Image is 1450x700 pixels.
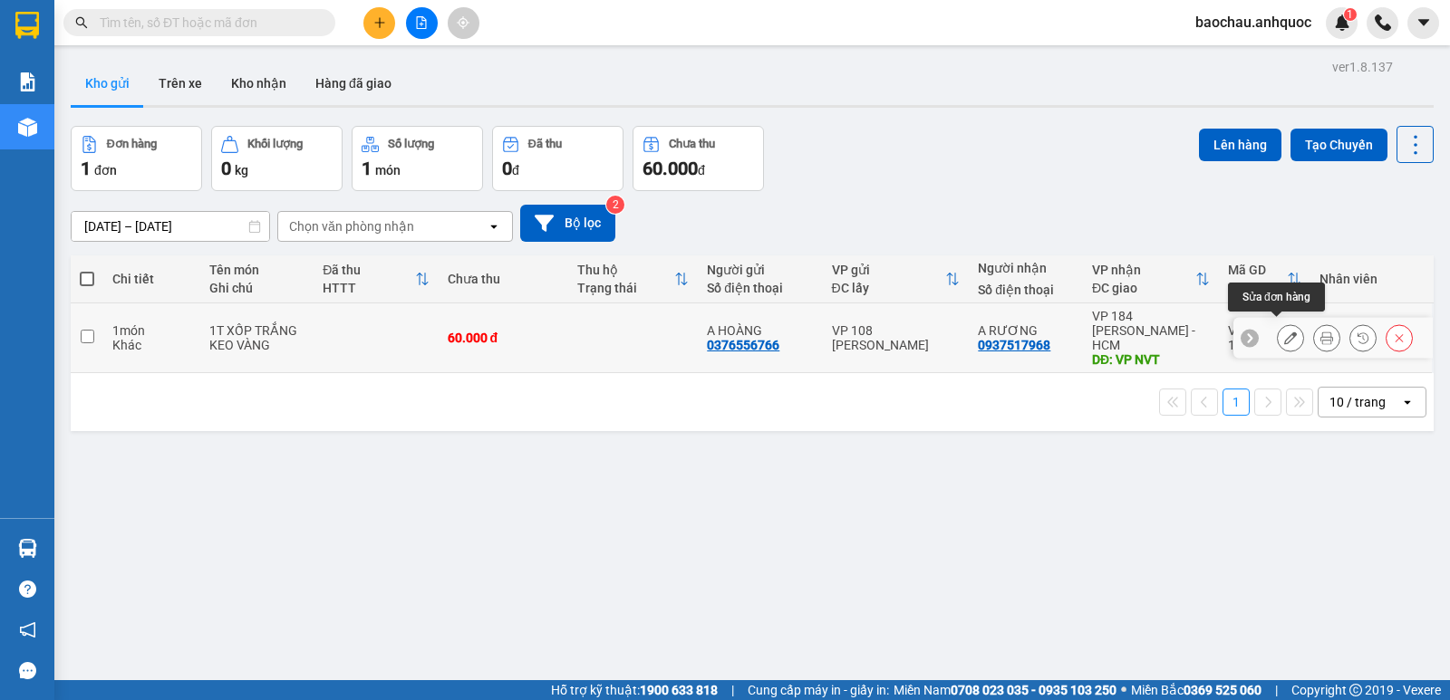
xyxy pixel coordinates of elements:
button: Lên hàng [1199,129,1281,161]
svg: open [487,219,501,234]
div: A HOÀNG [15,59,160,81]
img: warehouse-icon [18,539,37,558]
img: logo-vxr [15,12,39,39]
span: caret-down [1416,14,1432,31]
div: ĐC lấy [832,281,946,295]
span: 1 [81,158,91,179]
svg: open [1400,395,1415,409]
div: VP nhận [1092,263,1195,277]
span: plus [373,16,386,29]
button: Số lượng1món [352,126,483,191]
span: 1 [1347,8,1353,21]
div: 0376556766 [15,81,160,106]
div: Trạng thái [577,281,674,295]
img: phone-icon [1375,14,1391,31]
div: VP gửi [832,263,946,277]
span: copyright [1349,684,1362,696]
div: Khối lượng [247,138,303,150]
span: | [1275,680,1278,700]
div: A HOÀNG [707,323,813,338]
div: Chọn văn phòng nhận [289,217,414,235]
div: HTTT [323,281,414,295]
button: Kho nhận [217,62,301,105]
button: Trên xe [144,62,217,105]
img: warehouse-icon [18,118,37,137]
span: 0 [502,158,512,179]
div: Người gửi [707,263,813,277]
th: Toggle SortBy [823,255,970,303]
span: file-add [415,16,428,29]
button: 1 [1223,388,1250,416]
div: 10:48 [DATE] [1228,338,1301,352]
div: Tên món [209,263,304,277]
button: plus [363,7,395,39]
span: kg [235,163,248,177]
span: 0 [221,158,231,179]
div: VP 108 [PERSON_NAME] [15,15,160,59]
div: 10 / trang [1329,393,1386,411]
span: món [375,163,401,177]
span: Hỗ trợ kỹ thuật: [551,680,718,700]
span: đ [512,163,519,177]
th: Toggle SortBy [1219,255,1310,303]
div: 1 món [112,323,191,338]
div: 0937517968 [978,338,1050,352]
span: đ [698,163,705,177]
div: Chưa thu [669,138,715,150]
th: Toggle SortBy [314,255,438,303]
span: ⚪️ [1121,686,1126,694]
button: Kho gửi [71,62,144,105]
sup: 1 [1344,8,1357,21]
div: Nhân viên [1319,272,1423,286]
button: Bộ lọc [520,205,615,242]
th: Toggle SortBy [1083,255,1219,303]
input: Tìm tên, số ĐT hoặc mã đơn [100,13,314,33]
div: Chưa thu [448,272,559,286]
strong: 1900 633 818 [640,683,718,697]
button: Đơn hàng1đơn [71,126,202,191]
div: Số điện thoại [707,281,813,295]
button: Chưa thu60.000đ [633,126,764,191]
button: Đã thu0đ [492,126,623,191]
div: Đã thu [323,263,414,277]
th: Toggle SortBy [568,255,698,303]
div: ĐC giao [1092,281,1195,295]
button: file-add [406,7,438,39]
div: 0937517968 [173,102,329,128]
div: Số lượng [388,138,434,150]
button: Hàng đã giao [301,62,406,105]
div: VP 184 [PERSON_NAME] - HCM [173,15,329,81]
div: VT08250325 [1228,323,1301,338]
span: Miền Nam [894,680,1116,700]
div: 0376556766 [707,338,779,352]
input: Select a date range. [72,212,269,241]
div: ver 1.8.137 [1332,57,1393,77]
div: 60.000 đ [448,331,559,345]
span: search [75,16,88,29]
div: Đơn hàng [107,138,157,150]
div: DĐ: VP NVT [1092,352,1210,367]
span: message [19,662,36,679]
span: Nhận: [173,17,217,36]
img: icon-new-feature [1334,14,1350,31]
div: Người nhận [978,261,1074,275]
span: Miền Bắc [1131,680,1261,700]
div: Khác [112,338,191,352]
div: A RƯƠNG [978,323,1074,338]
span: notification [19,621,36,638]
button: Tạo Chuyến [1290,129,1387,161]
span: đơn [94,163,117,177]
div: Chi tiết [112,272,191,286]
img: solution-icon [18,72,37,91]
div: 1T XỐP TRẮNG KEO VÀNG [209,323,304,352]
span: VP NVT [199,128,293,159]
span: | [731,680,734,700]
div: Ghi chú [209,281,304,295]
div: Sửa đơn hàng [1277,324,1304,351]
span: 1 [362,158,372,179]
strong: 0708 023 035 - 0935 103 250 [951,683,1116,697]
div: Số điện thoại [978,283,1074,297]
div: VP 184 [PERSON_NAME] - HCM [1092,309,1210,352]
sup: 2 [606,196,624,214]
span: 60.000 [643,158,698,179]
